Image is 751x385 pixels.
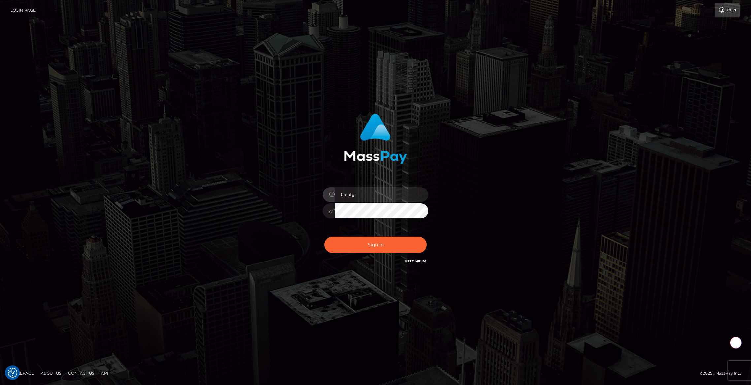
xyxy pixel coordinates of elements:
img: MassPay Login [344,114,407,164]
input: Username... [335,187,428,202]
a: Login [715,3,740,17]
img: Revisit consent button [8,368,17,378]
a: Need Help? [405,259,427,263]
a: Login Page [10,3,36,17]
div: © 2025 , MassPay Inc. [700,370,746,377]
a: About Us [38,368,64,378]
button: Consent Preferences [8,368,17,378]
button: Sign in [324,237,427,253]
a: Contact Us [65,368,97,378]
a: API [98,368,111,378]
a: Homepage [7,368,37,378]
